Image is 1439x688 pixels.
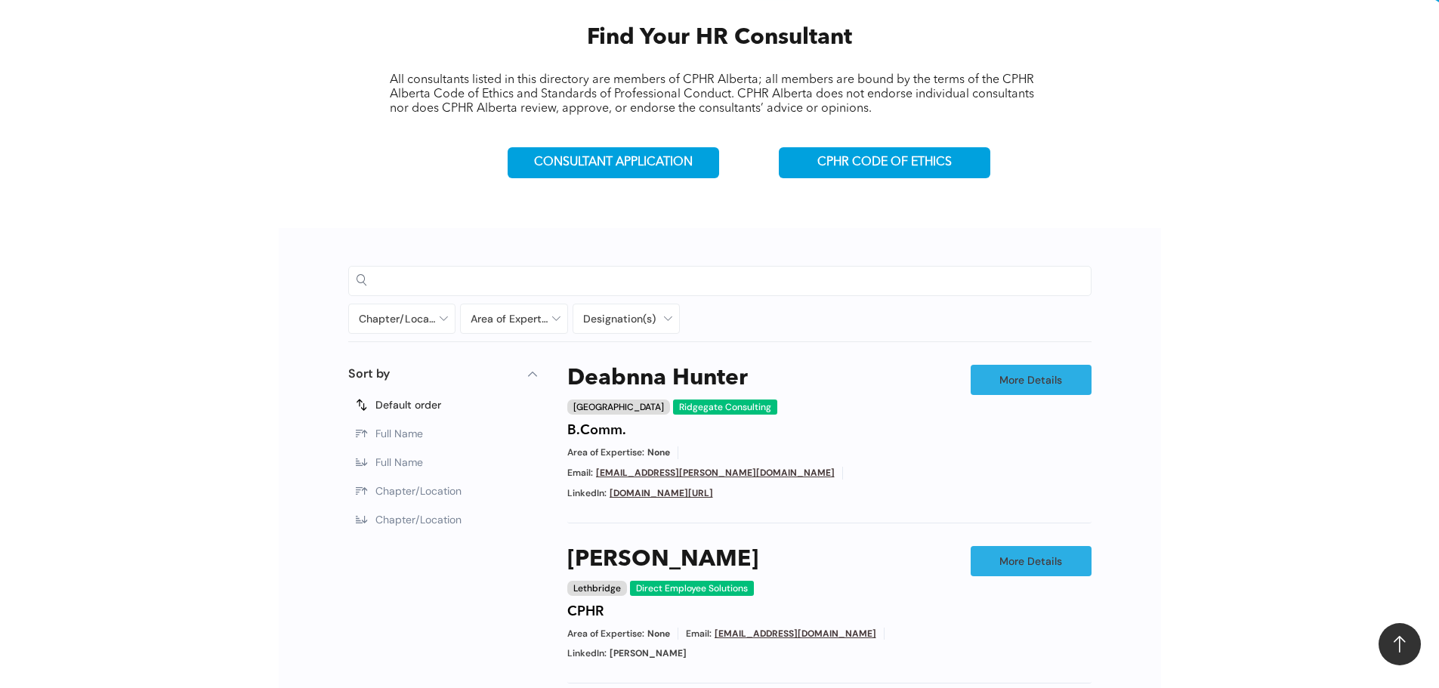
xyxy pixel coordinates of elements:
span: Full Name [375,455,423,469]
span: CPHR CODE OF ETHICS [817,156,952,170]
a: [EMAIL_ADDRESS][DOMAIN_NAME] [715,628,876,640]
span: None [647,446,670,459]
span: Find Your HR Consultant [587,26,852,49]
span: Chapter/Location [375,513,462,526]
span: Full Name [375,427,423,440]
a: [EMAIL_ADDRESS][PERSON_NAME][DOMAIN_NAME] [596,467,835,479]
span: LinkedIn: [567,487,607,500]
a: CPHR CODE OF ETHICS [779,147,990,178]
span: Chapter/Location [375,484,462,498]
h4: B.Comm. [567,422,626,439]
span: Email: [686,628,712,640]
a: CONSULTANT APPLICATION [508,147,719,178]
a: More Details [971,365,1092,395]
span: LinkedIn: [567,647,607,660]
a: Deabnna Hunter [567,365,748,392]
div: Ridgegate Consulting [673,400,777,415]
div: [GEOGRAPHIC_DATA] [567,400,670,415]
span: Email: [567,467,593,480]
span: None [647,628,670,640]
span: All consultants listed in this directory are members of CPHR Alberta; all members are bound by th... [390,74,1034,115]
span: CONSULTANT APPLICATION [534,156,693,170]
span: Default order [375,398,441,412]
a: [DOMAIN_NAME][URL] [610,487,713,499]
p: Sort by [348,365,390,383]
div: Direct Employee Solutions [630,581,754,596]
a: More Details [971,546,1092,576]
span: Area of Expertise: [567,446,644,459]
h4: CPHR [567,603,604,620]
a: [PERSON_NAME] [567,546,758,573]
span: Area of Expertise: [567,628,644,640]
div: Lethbridge [567,581,627,596]
span: [PERSON_NAME] [610,647,687,660]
